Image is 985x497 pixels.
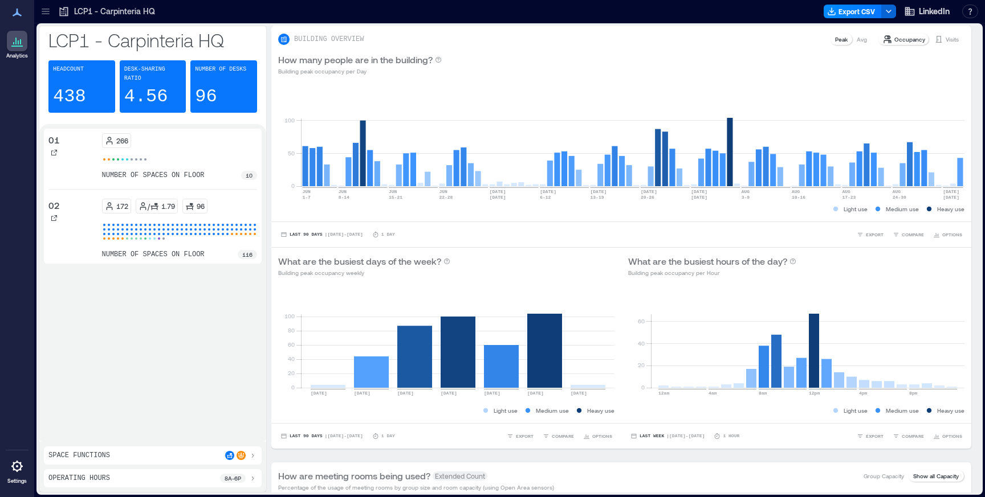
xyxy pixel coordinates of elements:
[148,202,150,211] p: /
[792,189,800,194] text: AUG
[278,483,554,492] p: Percentage of the usage of meeting rooms by group size and room capacity (using Open Area sensors)
[278,469,430,483] p: How are meeting rooms being used?
[197,202,205,211] p: 96
[278,268,450,277] p: Building peak occupancy weekly
[116,136,128,145] p: 266
[890,229,926,240] button: COMPARE
[552,433,574,440] span: COMPARE
[919,6,950,17] span: LinkedIn
[592,433,612,440] span: OPTIONS
[74,6,155,17] p: LCP1 - Carpinteria HQ
[759,391,767,396] text: 8am
[691,195,707,200] text: [DATE]
[397,391,414,396] text: [DATE]
[441,391,457,396] text: [DATE]
[48,133,60,147] p: 01
[842,195,856,200] text: 17-23
[937,406,964,415] p: Heavy use
[890,430,926,442] button: COMPARE
[484,391,500,396] text: [DATE]
[943,189,959,194] text: [DATE]
[7,478,27,484] p: Settings
[124,85,168,108] p: 4.56
[864,471,904,480] p: Group Capacity
[527,391,544,396] text: [DATE]
[658,391,669,396] text: 12am
[587,406,614,415] p: Heavy use
[902,231,924,238] span: COMPARE
[638,362,645,368] tspan: 20
[824,5,882,18] button: Export CSV
[504,430,536,442] button: EXPORT
[161,202,175,211] p: 1.79
[246,171,253,180] p: 10
[48,199,60,212] p: 02
[303,195,311,200] text: 1-7
[288,150,295,157] tspan: 50
[116,202,128,211] p: 172
[516,433,534,440] span: EXPORT
[571,391,587,396] text: [DATE]
[854,430,886,442] button: EXPORT
[913,471,959,480] p: Show all Capacity
[866,433,884,440] span: EXPORT
[540,189,556,194] text: [DATE]
[124,65,182,83] p: Desk-sharing ratio
[3,453,31,488] a: Settings
[902,433,924,440] span: COMPARE
[6,52,28,59] p: Analytics
[381,231,395,238] p: 1 Day
[439,195,453,200] text: 22-28
[942,231,962,238] span: OPTIONS
[102,250,205,259] p: number of spaces on floor
[278,229,365,240] button: Last 90 Days |[DATE]-[DATE]
[866,231,884,238] span: EXPORT
[909,391,918,396] text: 8pm
[809,391,820,396] text: 12pm
[284,117,295,124] tspan: 100
[354,391,371,396] text: [DATE]
[723,433,739,440] p: 1 Hour
[490,195,506,200] text: [DATE]
[48,451,110,460] p: Space Functions
[288,355,295,362] tspan: 40
[709,391,717,396] text: 4am
[854,229,886,240] button: EXPORT
[294,35,364,44] p: BUILDING OVERVIEW
[278,53,433,67] p: How many people are in the building?
[859,391,868,396] text: 4pm
[195,85,217,108] p: 96
[901,2,953,20] button: LinkedIn
[691,189,707,194] text: [DATE]
[339,195,349,200] text: 8-14
[53,65,84,74] p: Headcount
[835,35,848,44] p: Peak
[842,189,850,194] text: AUG
[628,430,707,442] button: Last Week |[DATE]-[DATE]
[886,204,919,213] p: Medium use
[389,195,402,200] text: 15-21
[931,229,964,240] button: OPTIONS
[225,474,241,483] p: 8a - 6p
[628,254,787,268] p: What are the busiest hours of the day?
[641,189,657,194] text: [DATE]
[581,430,614,442] button: OPTIONS
[943,195,959,200] text: [DATE]
[946,35,959,44] p: Visits
[53,85,86,108] p: 438
[792,195,805,200] text: 10-16
[311,391,327,396] text: [DATE]
[102,171,205,180] p: number of spaces on floor
[48,28,257,51] p: LCP1 - Carpinteria HQ
[439,189,447,194] text: JUN
[857,35,867,44] p: Avg
[742,195,750,200] text: 3-9
[291,384,295,391] tspan: 0
[339,189,347,194] text: JUN
[641,195,654,200] text: 20-26
[942,433,962,440] span: OPTIONS
[844,204,868,213] p: Light use
[288,341,295,348] tspan: 60
[536,406,569,415] p: Medium use
[288,369,295,376] tspan: 20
